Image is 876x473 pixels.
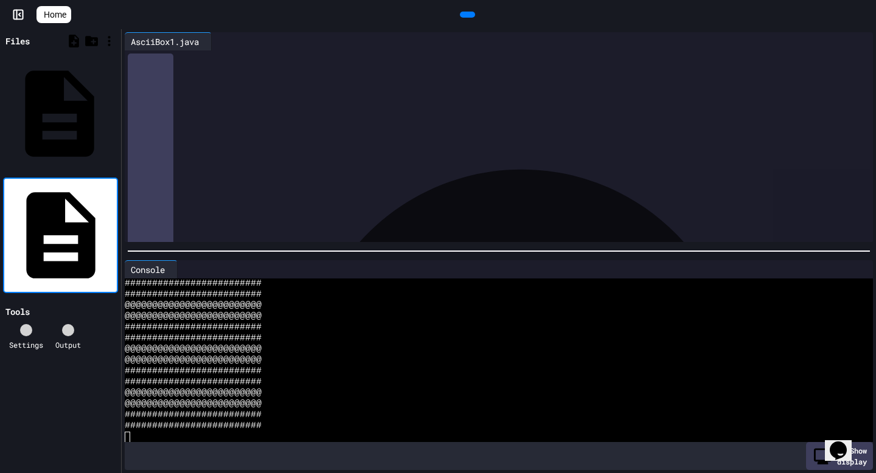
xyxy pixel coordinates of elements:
[5,305,30,318] div: Tools
[125,377,262,388] span: #########################
[825,424,864,461] iframe: chat widget
[125,300,262,311] span: @@@@@@@@@@@@@@@@@@@@@@@@@
[125,399,262,410] span: @@@@@@@@@@@@@@@@@@@@@@@@@
[55,339,81,350] div: Output
[44,9,66,21] span: Home
[125,421,262,432] span: #########################
[806,442,873,470] div: Show display
[125,278,262,289] span: #########################
[36,6,71,23] a: Home
[125,260,178,278] div: Console
[125,322,262,333] span: #########################
[125,311,262,322] span: @@@@@@@@@@@@@@@@@@@@@@@@@
[125,344,262,355] span: @@@@@@@@@@@@@@@@@@@@@@@@@
[5,35,30,47] div: Files
[125,333,262,344] span: #########################
[125,35,205,48] div: AsciiBox1.java
[125,388,262,399] span: @@@@@@@@@@@@@@@@@@@@@@@@@
[125,263,171,276] div: Console
[125,32,212,50] div: AsciiBox1.java
[125,410,262,421] span: #########################
[125,355,262,366] span: @@@@@@@@@@@@@@@@@@@@@@@@@
[125,366,262,377] span: #########################
[125,289,262,300] span: #########################
[9,339,43,350] div: Settings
